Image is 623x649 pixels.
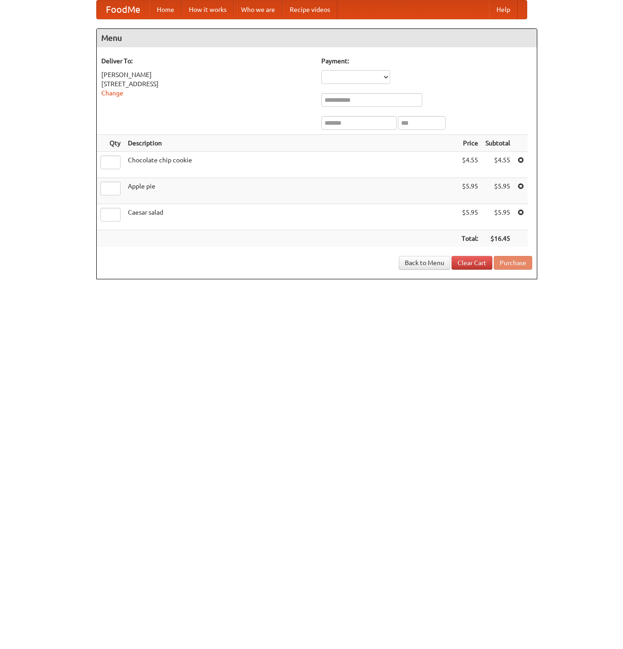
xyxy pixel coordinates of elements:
[482,152,514,178] td: $4.55
[482,178,514,204] td: $5.95
[282,0,337,19] a: Recipe videos
[97,0,149,19] a: FoodMe
[458,230,482,247] th: Total:
[452,256,492,270] a: Clear Cart
[101,89,123,97] a: Change
[494,256,532,270] button: Purchase
[149,0,182,19] a: Home
[124,152,458,178] td: Chocolate chip cookie
[482,204,514,230] td: $5.95
[101,70,312,79] div: [PERSON_NAME]
[182,0,234,19] a: How it works
[482,135,514,152] th: Subtotal
[482,230,514,247] th: $16.45
[458,135,482,152] th: Price
[489,0,518,19] a: Help
[101,79,312,89] div: [STREET_ADDRESS]
[321,56,532,66] h5: Payment:
[101,56,312,66] h5: Deliver To:
[97,29,537,47] h4: Menu
[124,204,458,230] td: Caesar salad
[458,204,482,230] td: $5.95
[458,152,482,178] td: $4.55
[399,256,450,270] a: Back to Menu
[458,178,482,204] td: $5.95
[124,135,458,152] th: Description
[234,0,282,19] a: Who we are
[124,178,458,204] td: Apple pie
[97,135,124,152] th: Qty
